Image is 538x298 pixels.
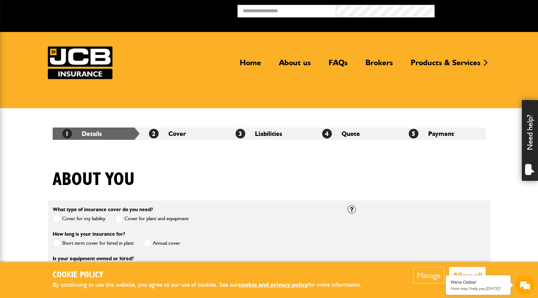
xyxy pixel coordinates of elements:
button: Manage [413,267,444,283]
a: About us [274,58,316,73]
label: How long is your insurance for? [53,231,125,237]
a: FAQs [324,58,353,73]
span: 1 [62,129,72,139]
a: Home [235,58,266,73]
a: Products & Services [406,58,485,73]
li: Details [53,128,139,140]
div: We're Online! [451,280,506,285]
label: Is your equipment owned or hired? [53,256,134,261]
p: How may I help you today? [451,286,506,291]
li: Quote [312,128,399,140]
label: Cover for plant and equipment [115,215,189,223]
li: Liabilities [226,128,312,140]
a: cookie and privacy policy [238,281,308,288]
label: Short term cover for hired in plant [53,239,134,247]
label: Cover for my liability [53,215,105,223]
span: 2 [149,129,159,139]
button: Allow all [449,267,486,283]
h1: About you [53,169,135,190]
li: Payment [399,128,486,140]
li: Cover [139,128,226,140]
a: Brokers [361,58,398,73]
div: Need help? [522,100,538,181]
button: Broker Login [435,5,533,15]
h2: Cookie Policy [53,270,373,280]
span: 4 [322,129,332,139]
label: What type of insurance cover do you need? [53,207,153,212]
span: 3 [236,129,245,139]
span: 5 [409,129,418,139]
label: Annual cover [143,239,180,247]
img: JCB Insurance Services logo [48,46,112,79]
p: By continuing to use this website, you agree to our use of cookies. See our for more information. [53,280,373,290]
a: JCB Insurance Services [48,46,112,79]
